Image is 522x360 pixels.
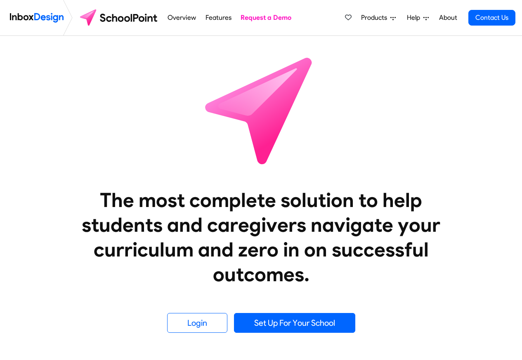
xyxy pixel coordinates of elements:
[437,9,459,26] a: About
[407,13,423,23] span: Help
[404,9,432,26] a: Help
[187,36,335,184] img: icon_schoolpoint.svg
[167,313,227,333] a: Login
[358,9,399,26] a: Products
[76,8,163,28] img: schoolpoint logo
[468,10,515,26] a: Contact Us
[239,9,294,26] a: Request a Demo
[65,188,457,287] heading: The most complete solution to help students and caregivers navigate your curriculum and zero in o...
[165,9,198,26] a: Overview
[234,313,355,333] a: Set Up For Your School
[361,13,390,23] span: Products
[203,9,234,26] a: Features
